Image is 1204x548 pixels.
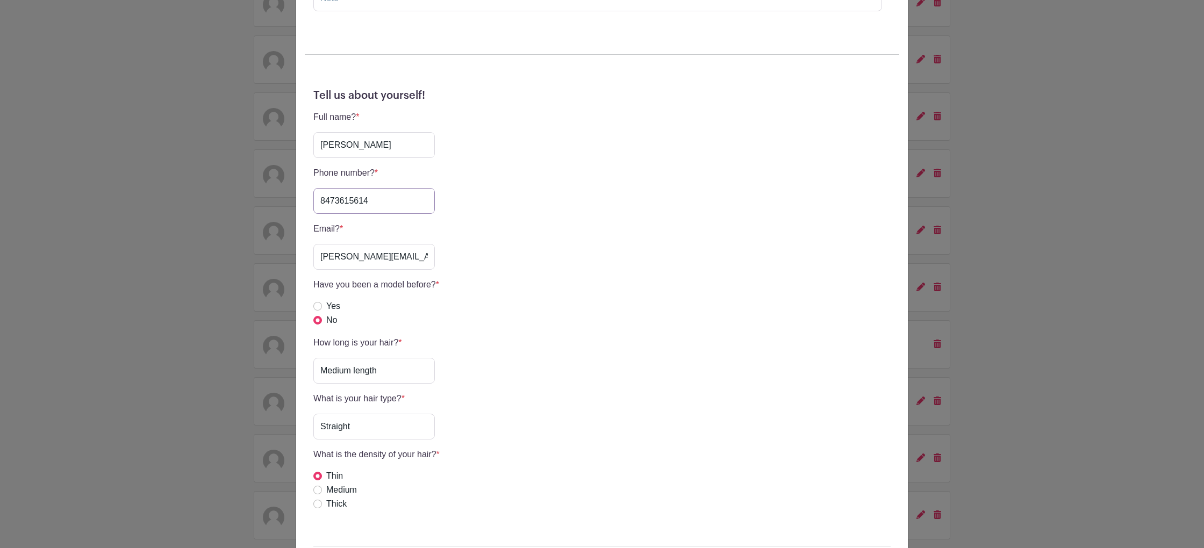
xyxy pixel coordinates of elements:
[313,167,435,179] p: Phone number?
[313,188,435,214] input: Type your answer
[313,358,435,384] input: Type your answer
[313,111,435,124] p: Full name?
[326,497,347,510] label: Thick
[326,300,340,313] label: Yes
[313,414,435,439] input: Type your answer
[326,314,337,327] label: No
[313,222,435,235] p: Email?
[313,89,891,102] h5: Tell us about yourself!
[313,244,435,270] input: Type your answer
[326,470,343,482] label: Thin
[313,392,435,405] p: What is your hair type?
[313,336,435,349] p: How long is your hair?
[313,278,439,291] p: Have you been a model before?
[313,132,435,158] input: Type your answer
[326,484,357,496] label: Medium
[313,448,440,461] p: What is the density of your hair?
